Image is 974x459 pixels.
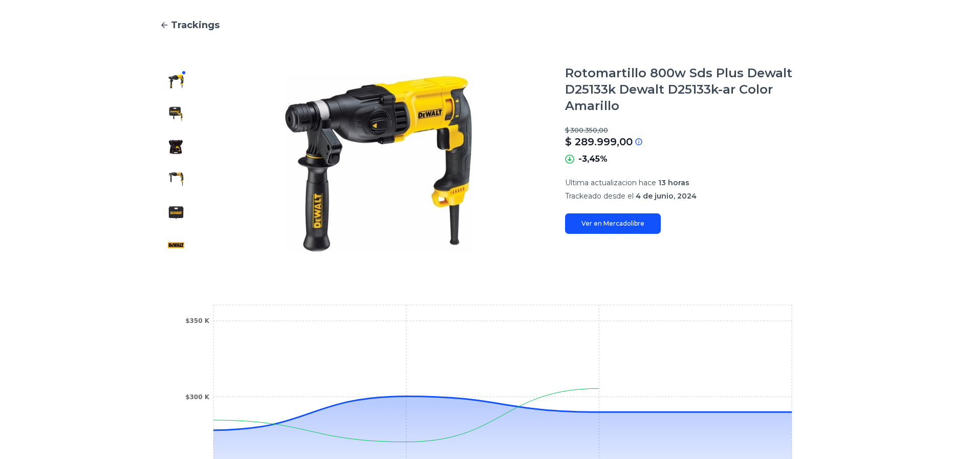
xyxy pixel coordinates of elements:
[565,135,633,149] p: $ 289.999,00
[168,139,184,155] img: Rotomartillo 800w Sds Plus Dewalt D25133k Dewalt D25133k-ar Color Amarillo
[565,126,815,135] p: $ 300.350,00
[168,73,184,90] img: Rotomartillo 800w Sds Plus Dewalt D25133k Dewalt D25133k-ar Color Amarillo
[565,65,815,114] h1: Rotomartillo 800w Sds Plus Dewalt D25133k Dewalt D25133k-ar Color Amarillo
[185,394,210,401] tspan: $300 K
[168,106,184,122] img: Rotomartillo 800w Sds Plus Dewalt D25133k Dewalt D25133k-ar Color Amarillo
[168,237,184,253] img: Rotomartillo 800w Sds Plus Dewalt D25133k Dewalt D25133k-ar Color Amarillo
[168,171,184,188] img: Rotomartillo 800w Sds Plus Dewalt D25133k Dewalt D25133k-ar Color Amarillo
[171,18,220,32] span: Trackings
[160,18,815,32] a: Trackings
[168,204,184,221] img: Rotomartillo 800w Sds Plus Dewalt D25133k Dewalt D25133k-ar Color Amarillo
[636,191,697,201] span: 4 de junio, 2024
[565,178,656,187] span: Ultima actualizacion hace
[565,191,634,201] span: Trackeado desde el
[185,317,210,324] tspan: $350 K
[658,178,689,187] span: 13 horas
[565,213,661,234] a: Ver en Mercadolibre
[213,65,545,261] img: Rotomartillo 800w Sds Plus Dewalt D25133k Dewalt D25133k-ar Color Amarillo
[578,153,608,165] p: -3,45%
